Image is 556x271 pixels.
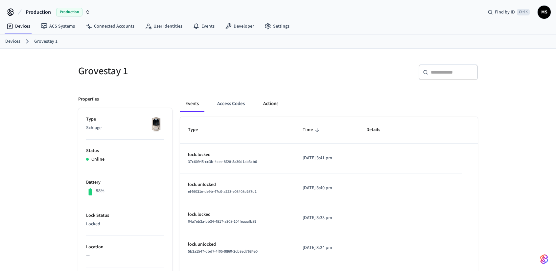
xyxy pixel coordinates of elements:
p: Location [86,244,164,251]
h5: Grovestay 1 [78,64,274,78]
span: Production [26,8,51,16]
span: Time [303,125,321,135]
div: Find by IDCtrl K [482,6,535,18]
p: Battery [86,179,164,186]
a: Connected Accounts [80,20,140,32]
button: Access Codes [212,96,250,112]
span: Find by ID [495,9,515,15]
span: 5b3a1547-dbd7-4f05-9860-2cb8ed7684e0 [188,249,258,254]
p: [DATE] 3:24 pm [303,244,351,251]
button: Events [180,96,204,112]
a: ACS Systems [35,20,80,32]
a: Grovestay 1 [34,38,58,45]
span: 04a7eb3a-bb34-4817-a308-104feaaafb89 [188,219,256,224]
span: Production [56,8,82,16]
a: Settings [259,20,295,32]
img: SeamLogoGradient.69752ec5.svg [540,254,548,264]
button: Actions [258,96,284,112]
p: lock.locked [188,211,287,218]
button: MS [538,6,551,19]
a: Events [188,20,220,32]
span: Type [188,125,206,135]
p: Status [86,147,164,154]
p: Type [86,116,164,123]
p: Schlage [86,124,164,131]
p: lock.unlocked [188,181,287,188]
p: Online [91,156,104,163]
a: Devices [1,20,35,32]
a: Developer [220,20,259,32]
span: MS [538,6,550,18]
a: Devices [5,38,20,45]
span: 37c60945-cc3b-4cee-8f28-5a30d1ab3cb6 [188,159,257,165]
p: lock.unlocked [188,241,287,248]
div: ant example [180,96,478,112]
p: lock.locked [188,151,287,158]
span: Details [366,125,389,135]
img: Schlage Sense Smart Deadbolt with Camelot Trim, Front [148,116,164,132]
span: Ctrl K [517,9,530,15]
p: Lock Status [86,212,164,219]
p: [DATE] 3:41 pm [303,155,351,162]
span: ef46031e-de9b-47c0-a223-e03408c987d1 [188,189,257,194]
p: Properties [78,96,99,103]
p: [DATE] 3:40 pm [303,185,351,192]
p: Locked [86,221,164,228]
p: — [86,252,164,259]
p: [DATE] 3:33 pm [303,215,351,221]
p: 98% [96,188,104,194]
a: User Identities [140,20,188,32]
